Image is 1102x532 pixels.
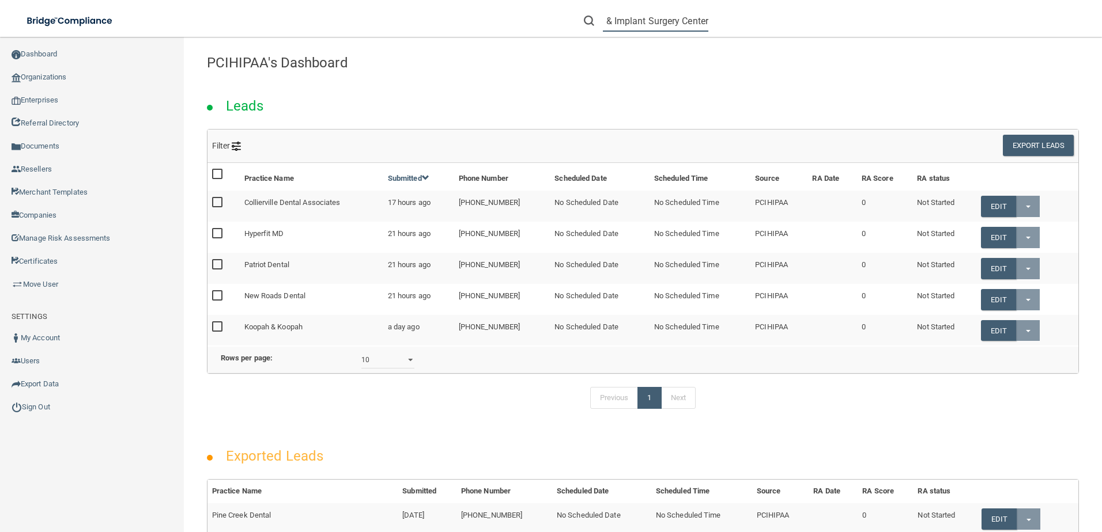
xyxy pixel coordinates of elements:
a: Edit [981,196,1016,217]
b: Rows per page: [221,354,273,362]
td: Not Started [912,284,976,315]
th: Practice Name [207,480,398,503]
td: No Scheduled Date [550,315,650,345]
img: ic_dashboard_dark.d01f4a41.png [12,50,21,59]
td: 0 [857,315,912,345]
td: [PHONE_NUMBER] [454,284,550,315]
img: briefcase.64adab9b.png [12,279,23,290]
a: Previous [590,387,639,409]
td: [PHONE_NUMBER] [454,222,550,253]
img: bridge_compliance_login_screen.278c3ca4.svg [17,9,123,33]
td: Not Started [912,191,976,222]
td: No Scheduled Date [550,222,650,253]
td: 0 [857,253,912,284]
img: organization-icon.f8decf85.png [12,73,21,82]
td: Not Started [912,253,976,284]
td: 21 hours ago [383,222,454,253]
td: New Roads Dental [240,284,383,315]
th: Source [752,480,809,503]
label: SETTINGS [12,310,47,324]
a: Edit [981,258,1016,279]
td: No Scheduled Time [650,315,750,345]
td: No Scheduled Time [650,253,750,284]
img: icon-users.e205127d.png [12,356,21,366]
td: a day ago [383,315,454,345]
td: 0 [857,222,912,253]
input: Search [603,10,708,32]
td: 0 [857,191,912,222]
img: ic-search.3b580494.png [584,16,594,26]
th: Practice Name [240,163,383,191]
th: Submitted [398,480,456,503]
td: 17 hours ago [383,191,454,222]
img: ic_user_dark.df1a06c3.png [12,333,21,343]
td: PCIHIPAA [750,191,807,222]
td: Koopah & Koopah [240,315,383,345]
th: Source [750,163,807,191]
td: [PHONE_NUMBER] [454,253,550,284]
a: Edit [981,289,1016,310]
a: Edit [981,227,1016,248]
th: Scheduled Time [650,163,750,191]
td: Collierville Dental Associates [240,191,383,222]
td: Not Started [912,222,976,253]
td: No Scheduled Time [650,191,750,222]
a: Next [661,387,696,409]
button: Export Leads [1003,135,1074,156]
td: 0 [857,284,912,315]
td: Hyperfit MD [240,222,383,253]
h4: PCIHIPAA's Dashboard [207,55,1079,70]
td: PCIHIPAA [750,222,807,253]
td: Patriot Dental [240,253,383,284]
th: RA Score [857,163,912,191]
td: 21 hours ago [383,253,454,284]
th: RA Date [807,163,856,191]
td: No Scheduled Date [550,253,650,284]
img: icon-documents.8dae5593.png [12,142,21,151]
img: icon-filter@2x.21656d0b.png [232,142,241,151]
td: No Scheduled Date [550,191,650,222]
th: RA status [912,163,976,191]
img: enterprise.0d942306.png [12,97,21,105]
img: icon-export.b9366987.png [12,379,21,389]
th: RA Score [858,480,913,503]
td: Not Started [912,315,976,345]
td: No Scheduled Time [650,284,750,315]
img: ic_power_dark.7ecde6b1.png [12,402,22,412]
td: 21 hours ago [383,284,454,315]
a: Submitted [388,174,429,183]
td: PCIHIPAA [750,253,807,284]
th: Phone Number [456,480,552,503]
th: Scheduled Date [550,163,650,191]
th: Scheduled Date [552,480,651,503]
td: No Scheduled Time [650,222,750,253]
td: PCIHIPAA [750,284,807,315]
td: [PHONE_NUMBER] [454,191,550,222]
th: Phone Number [454,163,550,191]
td: [PHONE_NUMBER] [454,315,550,345]
th: Scheduled Time [651,480,752,503]
h2: Leads [214,90,275,122]
img: ic_reseller.de258add.png [12,165,21,174]
h2: Exported Leads [214,440,335,472]
td: PCIHIPAA [750,315,807,345]
a: 1 [637,387,661,409]
a: Edit [981,320,1016,341]
td: No Scheduled Date [550,284,650,315]
th: RA Date [809,480,858,503]
a: Edit [982,508,1017,530]
span: Filter [212,141,241,150]
th: RA status [913,480,976,503]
